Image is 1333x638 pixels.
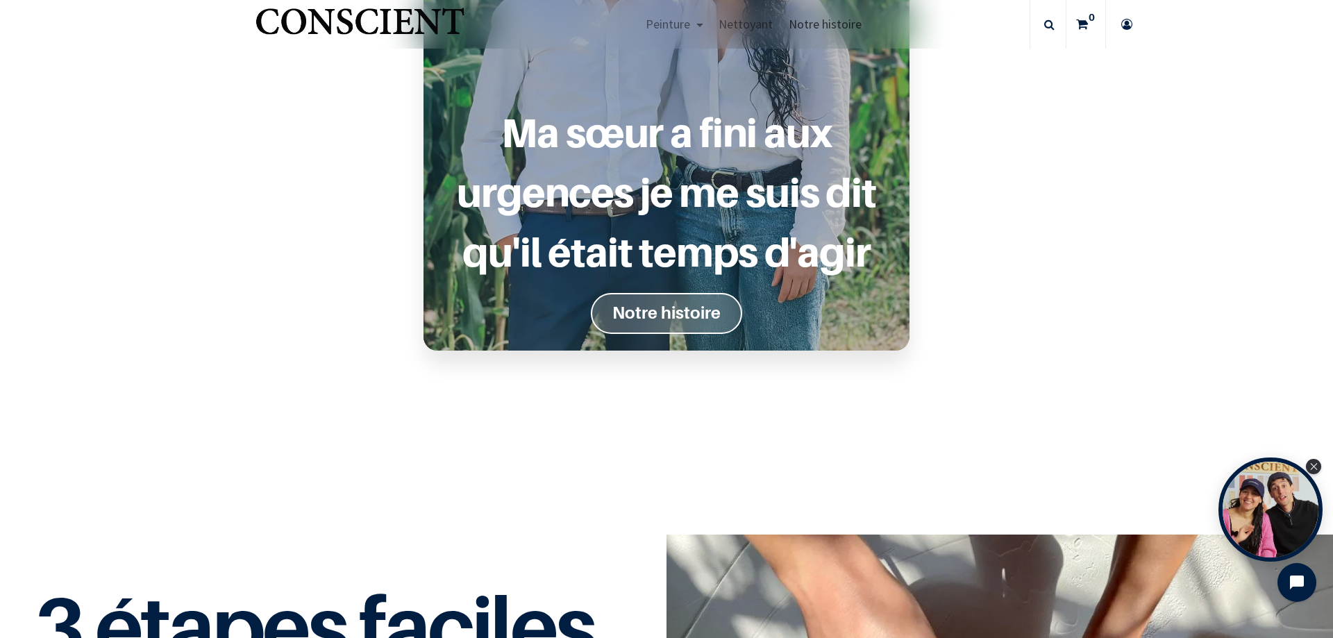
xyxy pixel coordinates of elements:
sup: 0 [1085,10,1098,24]
div: Open Tolstoy widget [1218,457,1323,562]
font: Notre histoire [612,303,721,323]
div: Close Tolstoy widget [1306,459,1321,474]
div: Open Tolstoy [1218,457,1323,562]
span: Notre histoire [789,16,862,32]
a: Notre histoire [591,293,742,334]
div: Tolstoy bubble widget [1218,457,1323,562]
a: Ma sœur a fini aux urgences je me suis dit qu'il était temps d'agir [440,103,893,282]
span: Peinture [646,16,690,32]
span: Nettoyant [719,16,773,32]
